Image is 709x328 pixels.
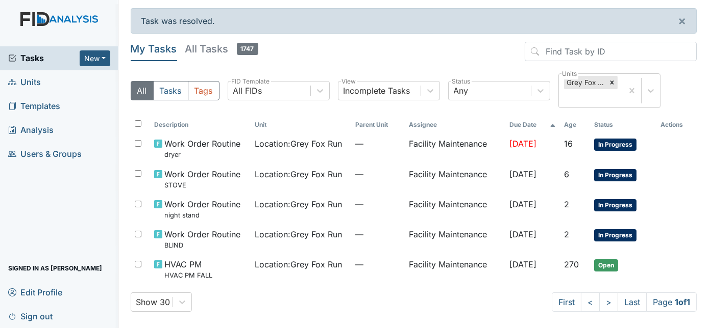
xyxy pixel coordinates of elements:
[678,13,686,28] span: ×
[255,168,342,180] span: Location : Grey Fox Run
[355,228,401,240] span: —
[8,308,53,324] span: Sign out
[131,81,154,100] button: All
[135,120,141,127] input: Toggle All Rows Selected
[405,194,505,224] td: Facility Maintenance
[233,85,262,97] div: All FIDs
[564,169,569,179] span: 6
[560,116,590,133] th: Toggle SortBy
[405,254,505,284] td: Facility Maintenance
[8,122,54,138] span: Analysis
[564,76,606,89] div: Grey Fox Run
[646,292,697,312] span: Page
[8,146,82,162] span: Users & Groups
[594,229,637,241] span: In Progress
[8,260,102,276] span: Signed in as [PERSON_NAME]
[509,259,536,269] span: [DATE]
[525,42,697,61] input: Find Task by ID
[351,116,405,133] th: Toggle SortBy
[405,133,505,163] td: Facility Maintenance
[594,199,637,211] span: In Progress
[164,150,240,159] small: dryer
[656,116,697,133] th: Actions
[131,42,177,56] h5: My Tasks
[150,116,251,133] th: Toggle SortBy
[164,240,240,250] small: BLIND
[8,52,80,64] a: Tasks
[344,85,410,97] div: Incomplete Tasks
[255,228,342,240] span: Location : Grey Fox Run
[237,43,258,55] span: 1747
[581,292,600,312] a: <
[405,164,505,194] td: Facility Maintenance
[509,229,536,239] span: [DATE]
[509,199,536,209] span: [DATE]
[251,116,351,133] th: Toggle SortBy
[131,8,697,34] div: Task was resolved.
[564,229,569,239] span: 2
[668,9,696,33] button: ×
[594,259,618,271] span: Open
[255,258,342,270] span: Location : Grey Fox Run
[188,81,219,100] button: Tags
[164,210,240,220] small: night stand
[355,198,401,210] span: —
[136,296,170,308] div: Show 30
[509,169,536,179] span: [DATE]
[552,292,697,312] nav: task-pagination
[164,228,240,250] span: Work Order Routine BLIND
[564,139,573,149] span: 16
[552,292,581,312] a: First
[355,138,401,150] span: —
[599,292,618,312] a: >
[131,81,219,100] div: Type filter
[594,139,637,151] span: In Progress
[255,198,342,210] span: Location : Grey Fox Run
[564,259,579,269] span: 270
[164,168,240,190] span: Work Order Routine STOVE
[675,297,690,307] strong: 1 of 1
[454,85,469,97] div: Any
[509,139,536,149] span: [DATE]
[8,98,60,114] span: Templates
[505,116,559,133] th: Toggle SortBy
[164,198,240,220] span: Work Order Routine night stand
[405,116,505,133] th: Assignee
[8,284,62,300] span: Edit Profile
[8,74,41,90] span: Units
[594,169,637,181] span: In Progress
[618,292,647,312] a: Last
[355,258,401,270] span: —
[355,168,401,180] span: —
[405,224,505,254] td: Facility Maintenance
[164,258,212,280] span: HVAC PM HVAC PM FALL
[164,138,240,159] span: Work Order Routine dryer
[164,270,212,280] small: HVAC PM FALL
[255,138,342,150] span: Location : Grey Fox Run
[164,180,240,190] small: STOVE
[153,81,188,100] button: Tasks
[564,199,569,209] span: 2
[185,42,258,56] h5: All Tasks
[80,50,110,66] button: New
[590,116,656,133] th: Toggle SortBy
